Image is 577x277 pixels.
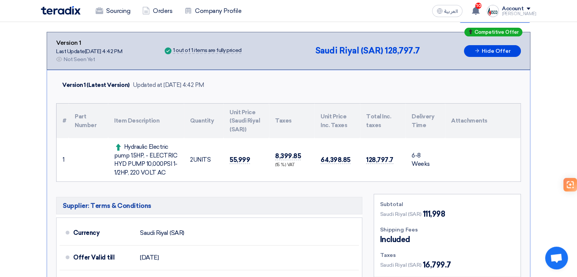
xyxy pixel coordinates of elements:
[444,9,458,14] span: العربية
[133,81,204,90] div: Updated at [DATE] 4:42 PM
[315,46,383,56] span: Saudi Riyal (SAR)
[380,200,514,208] div: Subtotal
[230,156,250,164] span: 55,999
[423,259,451,271] span: 16,799.7
[57,138,69,181] td: 1
[360,104,406,138] th: Total Inc. taxes
[385,46,420,56] span: 128,797.7
[140,226,184,240] div: Saudi Riyal (SAR)
[423,208,445,220] span: 111,998
[178,3,247,19] a: Company Profile
[380,251,514,259] div: Taxes
[502,6,524,12] div: Account
[190,156,193,163] span: 2
[73,224,134,242] div: Currency
[275,152,301,160] span: 8,399.85
[56,197,362,214] h5: Supplier: Terms & Conditions
[475,3,481,9] span: 10
[380,234,410,245] span: Included
[136,3,178,19] a: Orders
[64,55,95,63] div: Not Seen Yet
[56,38,122,47] div: Version 1
[269,104,314,138] th: Taxes
[487,5,499,17] img: Screenshot___1725307363992.png
[184,138,223,181] td: UNITS
[380,261,421,269] span: Saudi Riyal (SAR)
[545,247,568,269] div: Open chat
[380,226,514,234] div: Shipping Fees
[464,45,521,57] button: Hide Offer
[314,104,360,138] th: Unit Price Inc. Taxes
[223,104,269,138] th: Unit Price (Saudi Riyal (SAR))
[432,5,462,17] button: العربية
[56,47,122,55] div: Last Update [DATE] 4:42 PM
[114,143,178,177] div: Hydraulic Electric pump 1.5HP, - ELECTRIC HYD PUMP 10,000PSI 1-1/2HP, 220 VOLT AC
[366,156,393,164] span: 128,797.7
[406,104,445,138] th: Delivery Time
[173,48,241,54] div: 1 out of 1 items are fully priced
[73,249,134,267] div: Offer Valid till
[275,162,308,168] div: (15 %) VAT
[184,104,223,138] th: Quantity
[41,6,80,15] img: Teradix logo
[502,12,536,16] div: [PERSON_NAME]
[90,3,136,19] a: Sourcing
[140,254,159,261] span: [DATE]
[406,138,445,181] td: 6-8 Weeks
[62,81,130,90] div: Version 1 (Latest Version)
[475,30,519,35] span: Competitive Offer
[380,210,421,218] span: Saudi Riyal (SAR)
[57,104,69,138] th: #
[321,156,351,164] span: 64,398.85
[108,104,184,138] th: Item Description
[69,104,108,138] th: Part Number
[445,104,520,138] th: Attachments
